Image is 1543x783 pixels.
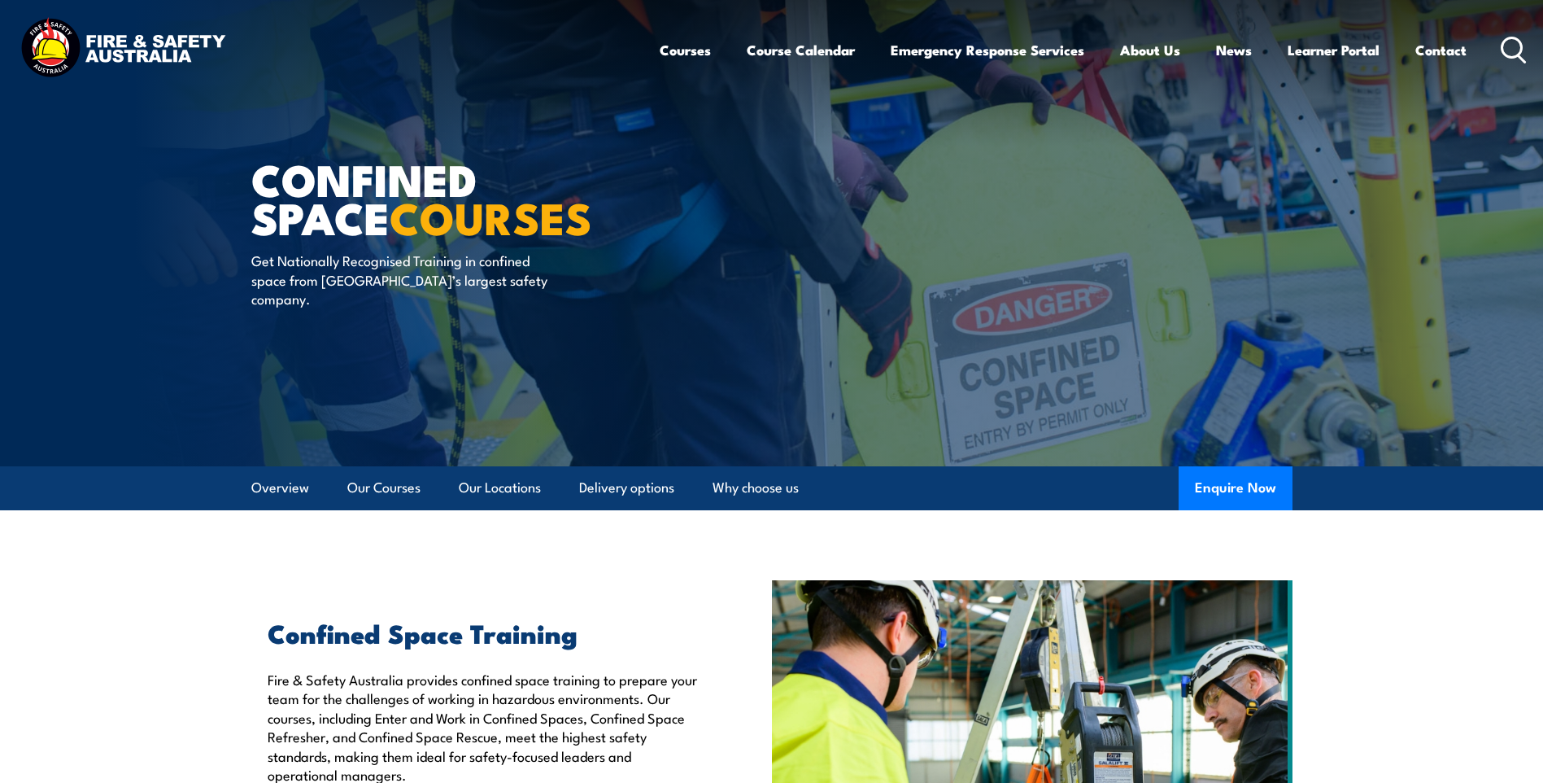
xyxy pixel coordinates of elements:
a: Delivery options [579,466,674,510]
a: Course Calendar [747,28,855,72]
h1: Confined Space [251,160,653,235]
a: Emergency Response Services [891,28,1084,72]
a: Contact [1415,28,1467,72]
strong: COURSES [390,182,592,250]
h2: Confined Space Training [268,621,697,644]
a: Overview [251,466,309,510]
a: About Us [1120,28,1180,72]
a: Courses [660,28,711,72]
a: Learner Portal [1288,28,1380,72]
a: News [1216,28,1252,72]
a: Why choose us [713,466,799,510]
a: Our Locations [459,466,541,510]
a: Our Courses [347,466,421,510]
button: Enquire Now [1179,466,1292,510]
p: Get Nationally Recognised Training in confined space from [GEOGRAPHIC_DATA]’s largest safety comp... [251,251,548,308]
